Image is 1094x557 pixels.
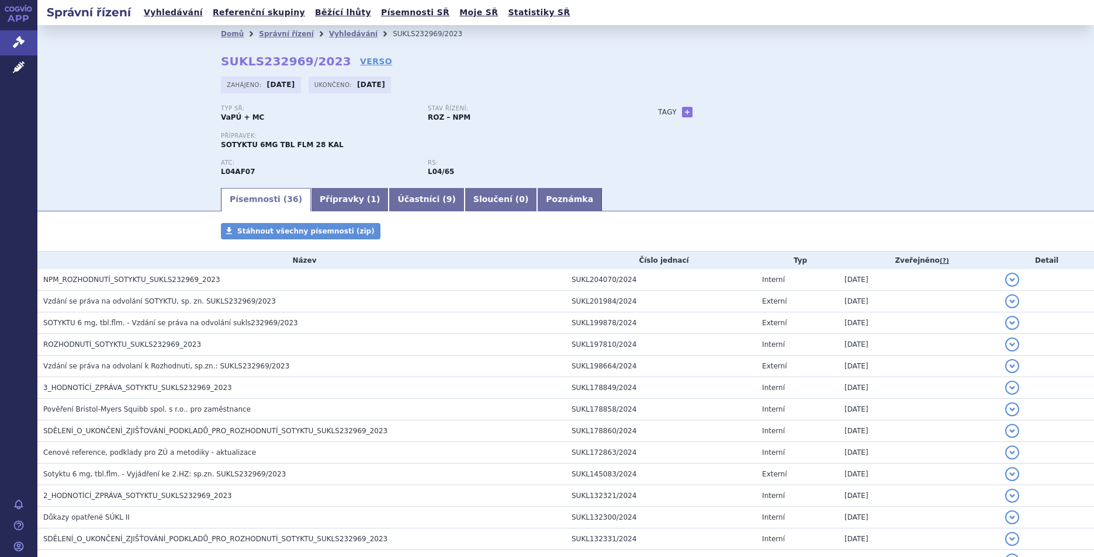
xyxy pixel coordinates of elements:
[314,80,354,89] span: Ukončeno:
[1005,510,1019,524] button: detail
[566,464,756,485] td: SUKL145083/2024
[658,105,677,119] h3: Tagy
[37,252,566,269] th: Název
[839,507,999,528] td: [DATE]
[762,319,787,327] span: Externí
[329,30,378,38] a: Vyhledávání
[237,227,375,235] span: Stáhnout všechny písemnosti (zip)
[762,276,785,284] span: Interní
[1005,359,1019,373] button: detail
[43,340,201,349] span: ROZHODNUTÍ_SOTYKTU_SUKLS232969_2023
[762,362,787,370] span: Externí
[311,188,389,211] a: Přípravky (1)
[428,168,454,176] strong: deukravacitinib
[839,464,999,485] td: [DATE]
[762,297,787,305] span: Externí
[378,5,453,20] a: Písemnosti SŘ
[519,194,525,204] span: 0
[566,485,756,507] td: SUKL132321/2024
[221,159,416,166] p: ATC:
[389,188,464,211] a: Účastníci (9)
[999,252,1094,269] th: Detail
[227,80,264,89] span: Zahájeno:
[566,420,756,442] td: SUKL178860/2024
[221,223,380,239] a: Stáhnout všechny písemnosti (zip)
[1005,532,1019,546] button: detail
[43,362,289,370] span: Vzdání se práva na odvolaní k Rozhodnuti, sp.zn.: SUKLS232969/2023
[209,5,309,20] a: Referenční skupiny
[1005,402,1019,416] button: detail
[1005,316,1019,330] button: detail
[43,427,387,435] span: SDĚLENÍ_O_UKONČENÍ_ZJIŠŤOVÁNÍ_PODKLADŮ_PRO_ROZHODNUTÍ_SOTYKTU_SUKLS232969_2023
[566,312,756,334] td: SUKL199878/2024
[221,113,264,121] strong: VaPÚ + MC
[839,442,999,464] td: [DATE]
[762,405,785,413] span: Interní
[762,535,785,543] span: Interní
[762,340,785,349] span: Interní
[43,319,298,327] span: SOTYKTU 6 mg, tbl.flm. - Vzdání se práva na odvolání sukls232969/2023
[371,194,376,204] span: 1
[43,513,130,521] span: Důkazy opatřené SÚKL II
[287,194,298,204] span: 36
[839,312,999,334] td: [DATE]
[762,427,785,435] span: Interní
[311,5,375,20] a: Běžící lhůty
[839,334,999,356] td: [DATE]
[940,257,949,265] abbr: (?)
[566,252,756,269] th: Číslo jednací
[1005,489,1019,503] button: detail
[566,528,756,550] td: SUKL132331/2024
[1005,381,1019,395] button: detail
[762,492,785,500] span: Interní
[393,25,477,43] li: SUKLS232969/2023
[140,5,206,20] a: Vyhledávání
[465,188,537,211] a: Sloučení (0)
[428,159,623,166] p: RS:
[43,470,286,478] span: Sotyktu 6 mg, tbl.flm. - Vyjádření ke 2.HZ: sp.zn. SUKLS232969/2023
[762,470,787,478] span: Externí
[566,442,756,464] td: SUKL172863/2024
[428,105,623,112] p: Stav řízení:
[1005,424,1019,438] button: detail
[566,507,756,528] td: SUKL132300/2024
[566,399,756,420] td: SUKL178858/2024
[566,377,756,399] td: SUKL178849/2024
[839,269,999,291] td: [DATE]
[43,297,276,305] span: Vzdání se práva na odvolání SOTYKTU, sp. zn. SUKLS232969/2023
[360,55,392,67] a: VERSO
[756,252,839,269] th: Typ
[43,384,232,392] span: 3_HODNOTÍCÍ_ZPRÁVA_SOTYKTU_SUKLS232969_2023
[682,107,693,117] a: +
[839,377,999,399] td: [DATE]
[259,30,314,38] a: Správní řízení
[566,334,756,356] td: SUKL197810/2024
[504,5,573,20] a: Statistiky SŘ
[839,420,999,442] td: [DATE]
[428,113,470,121] strong: ROZ – NPM
[566,291,756,312] td: SUKL201984/2024
[1005,445,1019,459] button: detail
[267,81,295,89] strong: [DATE]
[537,188,602,211] a: Poznámka
[762,384,785,392] span: Interní
[1005,467,1019,481] button: detail
[1005,294,1019,308] button: detail
[566,269,756,291] td: SUKL204070/2024
[357,81,385,89] strong: [DATE]
[221,133,635,140] p: Přípravek:
[839,485,999,507] td: [DATE]
[221,54,351,68] strong: SUKLS232969/2023
[221,168,255,176] strong: DEUKRAVACITINIB
[762,513,785,521] span: Interní
[839,356,999,377] td: [DATE]
[456,5,501,20] a: Moje SŘ
[446,194,452,204] span: 9
[221,105,416,112] p: Typ SŘ:
[43,535,387,543] span: SDĚLENÍ_O_UKONČENÍ_ZJIŠŤOVÁNÍ_PODKLADŮ_PRO_ROZHODNUTÍ_SOTYKTU_SUKLS232969_2023
[839,399,999,420] td: [DATE]
[839,291,999,312] td: [DATE]
[37,4,140,20] h2: Správní řízení
[43,405,251,413] span: Pověření Bristol-Myers Squibb spol. s r.o.. pro zaměstnance
[221,188,311,211] a: Písemnosti (36)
